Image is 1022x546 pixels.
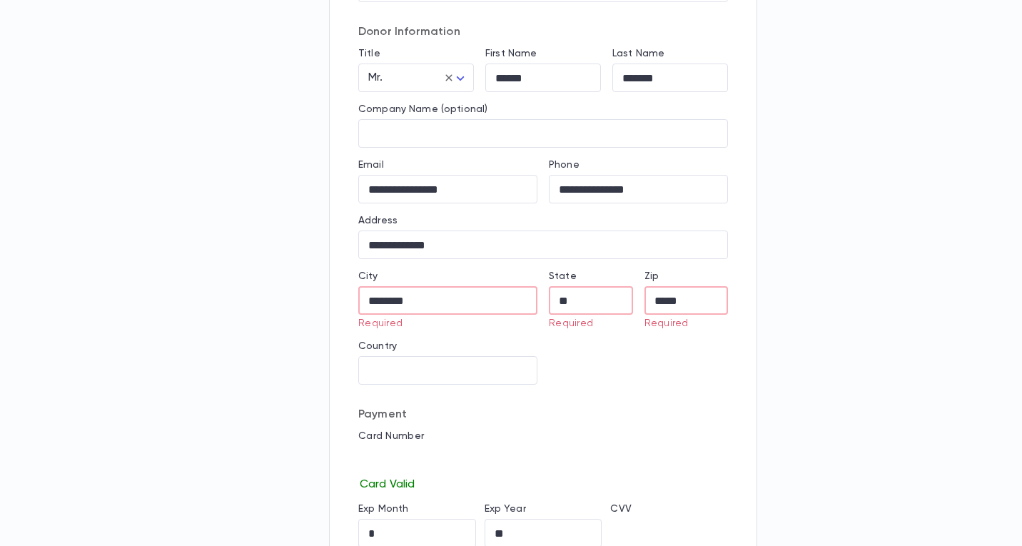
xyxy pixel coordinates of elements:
p: Required [358,318,527,329]
p: CVV [610,503,728,515]
p: Card Valid [358,475,728,492]
label: Address [358,215,398,226]
label: Email [358,159,384,171]
p: Required [644,318,719,329]
span: Mr. [368,72,383,84]
p: Card Number [358,430,728,442]
iframe: card [358,446,728,475]
label: Country [358,340,397,352]
label: Phone [549,159,580,171]
label: Last Name [612,48,664,59]
p: Payment [358,408,728,422]
p: Required [549,318,623,329]
label: Zip [644,271,659,282]
label: Exp Year [485,503,526,515]
p: Donor Information [358,25,728,39]
label: City [358,271,378,282]
label: Company Name (optional) [358,103,487,115]
label: Exp Month [358,503,408,515]
label: State [549,271,577,282]
label: First Name [485,48,537,59]
label: Title [358,48,380,59]
div: Mr. [358,64,474,92]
